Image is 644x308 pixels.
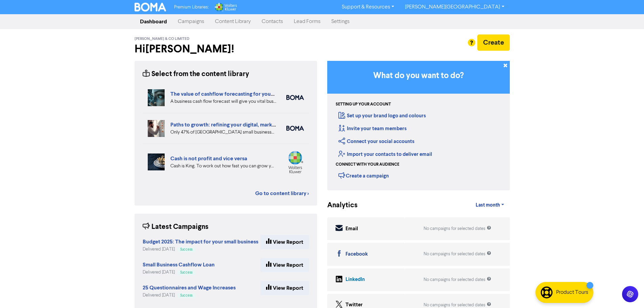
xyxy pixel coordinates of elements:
span: Premium Libraries: [174,5,209,9]
img: wolterskluwer [286,151,304,173]
a: Paths to growth: refining your digital, market and export strategies [170,121,330,128]
div: No campaigns for selected dates [424,226,491,232]
a: Support & Resources [336,2,400,13]
a: View Report [260,258,309,272]
div: Setting up your account [336,101,391,108]
a: View Report [260,235,309,249]
div: Delivered [DATE] [143,246,258,253]
div: Only 47% of New Zealand small businesses expect growth in 2025. We’ve highlighted four key ways y... [170,129,276,136]
a: Import your contacts to deliver email [338,151,432,158]
a: Lead Forms [288,15,326,28]
span: [PERSON_NAME] & Co Limited [135,37,189,41]
div: Cash is King. To work out how fast you can grow your business, you need to look at your projected... [170,163,276,170]
div: Facebook [345,251,368,258]
div: Delivered [DATE] [143,292,236,299]
div: No campaigns for selected dates [424,277,491,283]
div: Email [345,225,358,233]
span: Success [180,294,192,297]
a: Budget 2025: The impact for your small business [143,239,258,245]
a: Content Library [210,15,256,28]
a: Settings [326,15,355,28]
img: Wolters Kluwer [214,3,237,11]
span: Success [180,271,192,274]
a: Invite your team members [338,125,407,132]
img: boma [286,126,304,131]
h2: Hi [PERSON_NAME] ! [135,43,317,55]
div: Getting Started in BOMA [327,61,510,190]
a: Small Business Cashflow Loan [143,262,215,268]
strong: Small Business Cashflow Loan [143,261,215,268]
a: Go to content library > [255,189,309,197]
a: Contacts [256,15,288,28]
a: [PERSON_NAME][GEOGRAPHIC_DATA] [400,2,509,13]
iframe: Chat Widget [610,276,644,308]
div: Select from the content library [143,69,249,79]
div: Connect with your audience [336,162,399,168]
strong: Budget 2025: The impact for your small business [143,238,258,245]
a: Campaigns [172,15,210,28]
a: Connect your social accounts [338,138,414,145]
div: No campaigns for selected dates [424,251,491,257]
img: BOMA Logo [135,3,166,11]
a: View Report [260,281,309,295]
a: The value of cashflow forecasting for your business [170,91,295,97]
a: 25 Questionnaires and Wage Increases [143,285,236,291]
a: Set up your brand logo and colours [338,113,426,119]
span: Success [180,248,192,251]
div: Latest Campaigns [143,222,209,232]
a: Dashboard [135,15,172,28]
div: Create a campaign [338,170,389,181]
h3: What do you want to do? [337,71,500,81]
div: LinkedIn [345,276,365,284]
div: A business cash flow forecast will give you vital business intelligence to help you scenario-plan... [170,98,276,105]
a: Last month [470,198,509,212]
div: Delivered [DATE] [143,269,215,276]
strong: 25 Questionnaires and Wage Increases [143,284,236,291]
div: Analytics [327,200,349,211]
span: Last month [476,202,500,208]
button: Create [477,34,510,51]
a: Cash is not profit and vice versa [170,155,247,162]
img: boma_accounting [286,95,304,100]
